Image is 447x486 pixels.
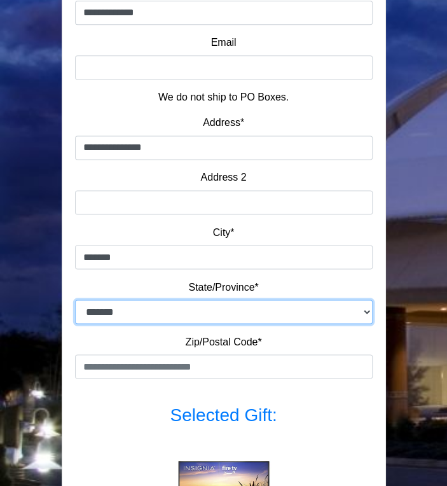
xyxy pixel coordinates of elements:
[203,115,244,130] label: Address*
[210,35,236,50] label: Email
[75,404,373,426] h3: Selected Gift:
[85,90,363,105] p: We do not ship to PO Boxes.
[185,334,261,349] label: Zip/Postal Code*
[213,225,235,240] label: City*
[188,279,258,295] label: State/Province*
[200,170,246,185] label: Address 2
